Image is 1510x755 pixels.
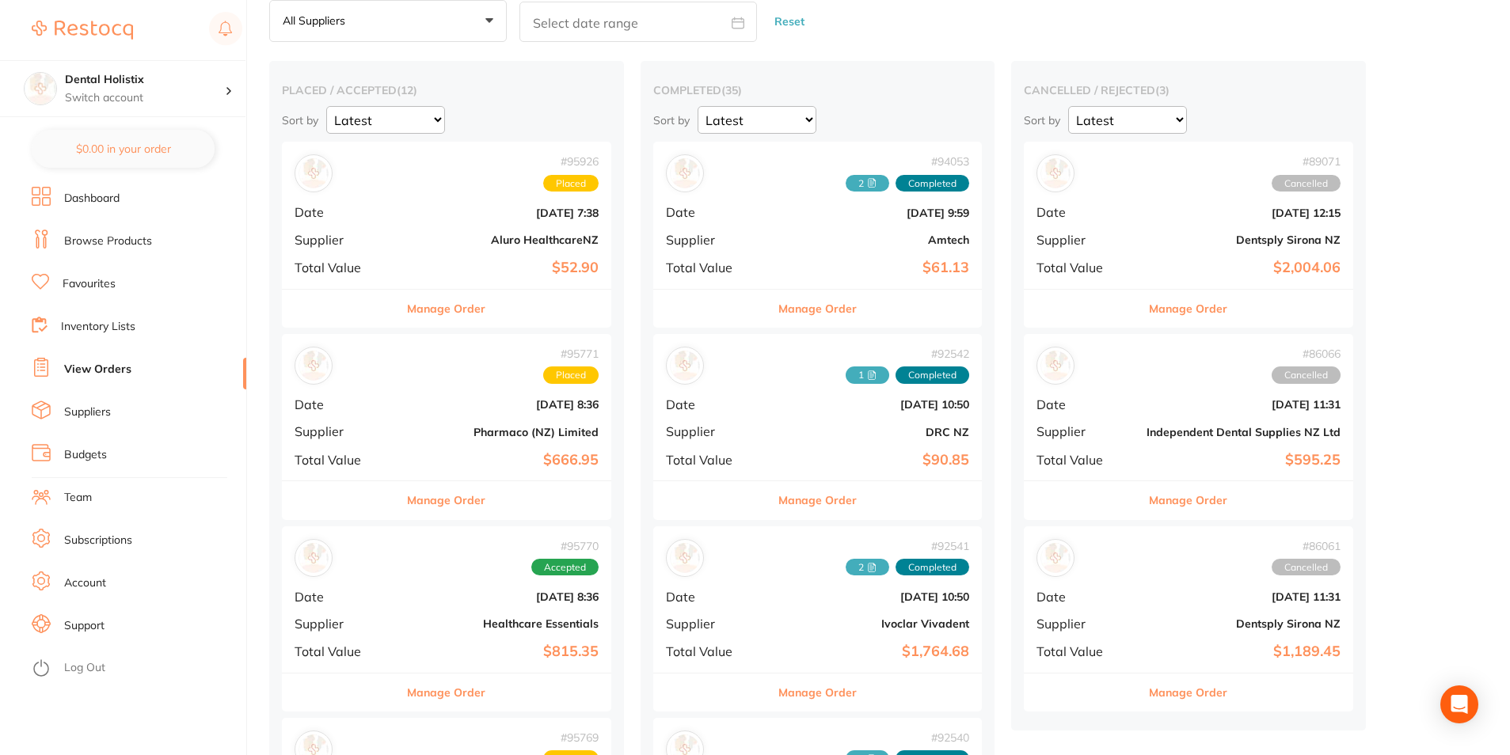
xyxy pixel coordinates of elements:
[295,453,392,467] span: Total Value
[1147,426,1341,438] b: Independent Dental Supplies NZ Ltd
[1036,453,1134,467] span: Total Value
[846,540,969,552] span: # 92541
[531,540,599,552] span: # 95770
[1024,113,1060,127] p: Sort by
[543,175,599,192] span: Placed
[283,13,352,28] p: All suppliers
[64,233,152,249] a: Browse Products
[32,656,242,681] button: Log Out
[1036,233,1134,247] span: Supplier
[1147,643,1341,660] b: $1,189.45
[295,205,392,219] span: Date
[64,575,106,591] a: Account
[1272,540,1341,552] span: # 86061
[653,113,690,127] p: Sort by
[407,481,485,519] button: Manage Order
[531,559,599,576] span: Accepted
[543,731,599,744] span: # 95769
[896,366,969,384] span: Completed
[666,397,763,412] span: Date
[405,260,599,276] b: $52.90
[846,731,969,744] span: # 92540
[670,158,700,188] img: Amtech
[775,207,969,219] b: [DATE] 9:59
[778,673,857,711] button: Manage Order
[666,260,763,275] span: Total Value
[405,207,599,219] b: [DATE] 7:38
[407,673,485,711] button: Manage Order
[405,452,599,469] b: $666.95
[1036,644,1134,658] span: Total Value
[519,2,757,42] input: Select date range
[299,158,329,188] img: Aluro HealthcareNZ
[295,233,392,247] span: Supplier
[1040,351,1071,381] img: Independent Dental Supplies NZ Ltd
[282,334,611,520] div: Pharmaco (NZ) Limited#95771PlacedDate[DATE] 8:36SupplierPharmaco (NZ) LimitedTotal Value$666.95Ma...
[846,366,889,384] span: Received
[1147,590,1341,603] b: [DATE] 11:31
[405,643,599,660] b: $815.35
[1272,366,1341,384] span: Cancelled
[1149,481,1227,519] button: Manage Order
[775,590,969,603] b: [DATE] 10:50
[65,72,225,88] h4: Dental Holistix
[1272,155,1341,168] span: # 89071
[1036,397,1134,412] span: Date
[1149,290,1227,328] button: Manage Order
[666,590,763,604] span: Date
[32,21,133,40] img: Restocq Logo
[295,590,392,604] span: Date
[405,590,599,603] b: [DATE] 8:36
[846,347,969,360] span: # 92542
[282,113,318,127] p: Sort by
[670,351,700,381] img: DRC NZ
[775,260,969,276] b: $61.13
[1147,233,1341,246] b: Dentsply Sirona NZ
[295,644,392,658] span: Total Value
[1040,158,1071,188] img: Dentsply Sirona NZ
[299,351,329,381] img: Pharmaco (NZ) Limited
[770,1,809,43] button: Reset
[32,130,215,168] button: $0.00 in your order
[666,644,763,658] span: Total Value
[775,643,969,660] b: $1,764.68
[653,83,983,97] h2: completed ( 35 )
[1272,559,1341,576] span: Cancelled
[666,453,763,467] span: Total Value
[778,290,857,328] button: Manage Order
[1036,617,1134,631] span: Supplier
[775,398,969,411] b: [DATE] 10:50
[543,347,599,360] span: # 95771
[670,543,700,573] img: Ivoclar Vivadent
[64,490,92,506] a: Team
[295,424,392,438] span: Supplier
[64,618,105,634] a: Support
[775,617,969,630] b: Ivoclar Vivadent
[1147,207,1341,219] b: [DATE] 12:15
[282,142,611,328] div: Aluro HealthcareNZ#95926PlacedDate[DATE] 7:38SupplierAluro HealthcareNZTotal Value$52.90Manage Order
[295,617,392,631] span: Supplier
[1036,424,1134,438] span: Supplier
[405,617,599,630] b: Healthcare Essentials
[25,73,56,104] img: Dental Holistix
[405,426,599,438] b: Pharmaco (NZ) Limited
[1147,260,1341,276] b: $2,004.06
[299,543,329,573] img: Healthcare Essentials
[543,366,599,384] span: Placed
[666,233,763,247] span: Supplier
[846,155,969,168] span: # 94053
[64,362,131,377] a: View Orders
[1036,205,1134,219] span: Date
[1149,673,1227,711] button: Manage Order
[295,397,392,412] span: Date
[282,83,611,97] h2: placed / accepted ( 12 )
[1147,452,1341,469] b: $595.25
[896,175,969,192] span: Completed
[846,559,889,576] span: Received
[282,526,611,712] div: Healthcare Essentials#95770AcceptedDate[DATE] 8:36SupplierHealthcare EssentialsTotal Value$815.35...
[61,319,135,335] a: Inventory Lists
[63,276,116,292] a: Favourites
[295,260,392,275] span: Total Value
[1272,347,1341,360] span: # 86066
[778,481,857,519] button: Manage Order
